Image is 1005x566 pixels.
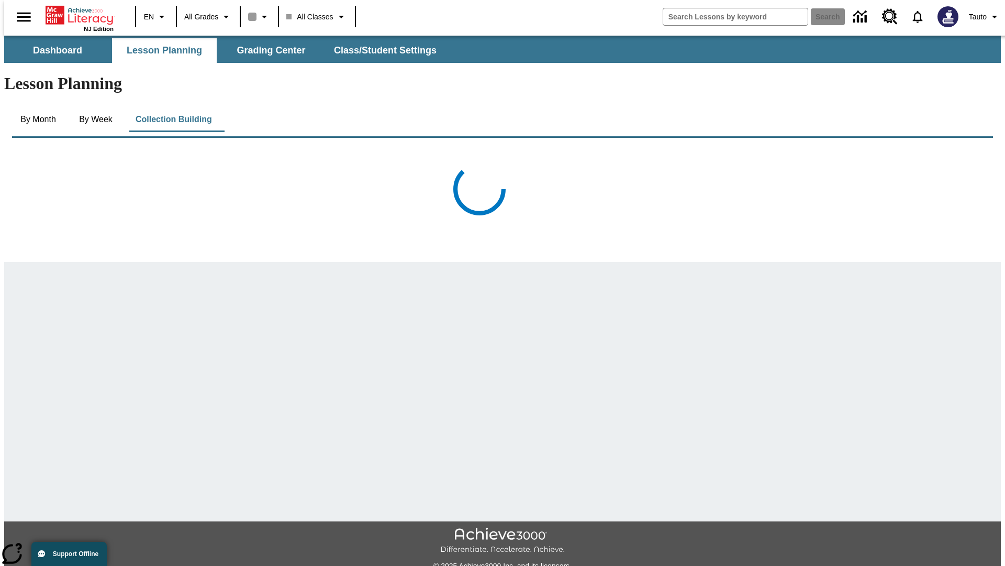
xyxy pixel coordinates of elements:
[53,550,98,558] span: Support Offline
[139,7,173,26] button: Language: EN, Select a language
[904,3,931,30] a: Notifications
[847,3,876,31] a: Data Center
[286,12,333,23] span: All Classes
[184,12,218,23] span: All Grades
[4,36,1001,63] div: SubNavbar
[969,12,987,23] span: Tauto
[70,107,122,132] button: By Week
[144,12,154,23] span: EN
[237,45,305,57] span: Grading Center
[440,528,565,554] img: Achieve3000 Differentiate Accelerate Achieve
[219,38,323,63] button: Grading Center
[282,7,351,26] button: Class: All Classes, Select your class
[931,3,965,30] button: Select a new avatar
[112,38,217,63] button: Lesson Planning
[8,2,39,32] button: Open side menu
[180,7,237,26] button: Grade: All Grades, Select a grade
[965,7,1005,26] button: Profile/Settings
[326,38,445,63] button: Class/Student Settings
[127,45,202,57] span: Lesson Planning
[937,6,958,27] img: Avatar
[663,8,808,25] input: search field
[12,107,64,132] button: By Month
[5,38,110,63] button: Dashboard
[46,5,114,26] a: Home
[127,107,220,132] button: Collection Building
[876,3,904,31] a: Resource Center, Will open in new tab
[84,26,114,32] span: NJ Edition
[31,542,107,566] button: Support Offline
[334,45,437,57] span: Class/Student Settings
[4,38,446,63] div: SubNavbar
[33,45,82,57] span: Dashboard
[46,4,114,32] div: Home
[4,74,1001,93] h1: Lesson Planning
